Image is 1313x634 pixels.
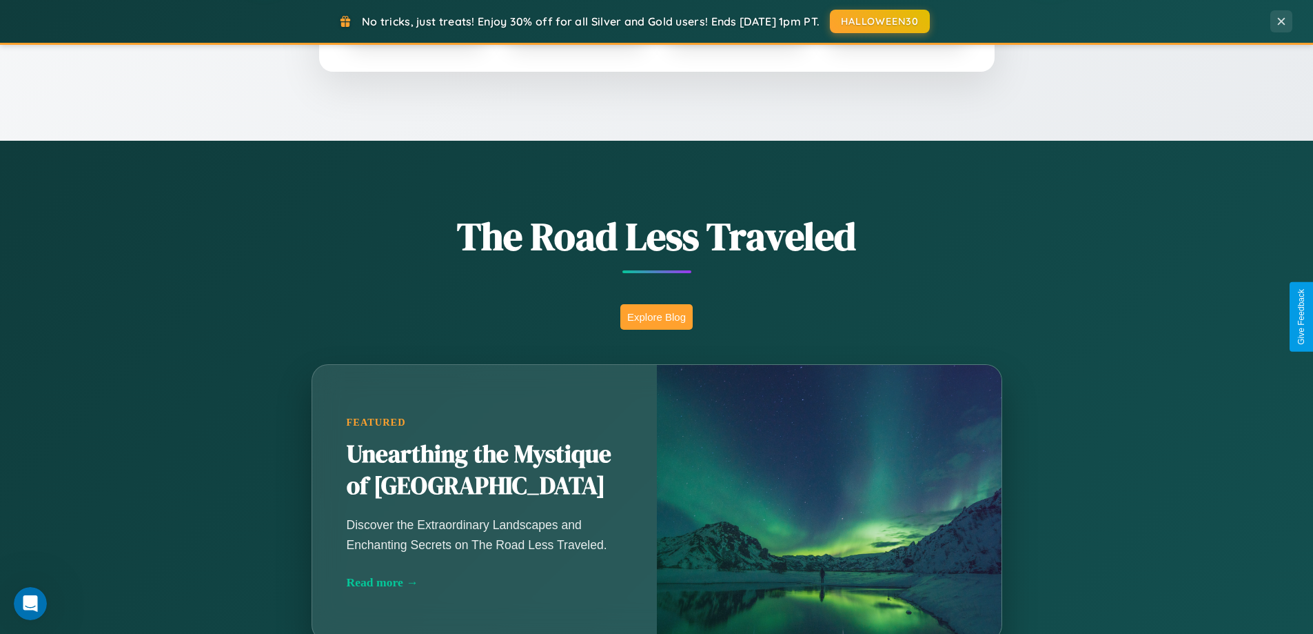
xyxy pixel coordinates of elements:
p: Discover the Extraordinary Landscapes and Enchanting Secrets on The Road Less Traveled. [347,515,622,554]
div: Give Feedback [1296,289,1306,345]
button: Explore Blog [620,304,693,330]
span: No tricks, just treats! Enjoy 30% off for all Silver and Gold users! Ends [DATE] 1pm PT. [362,14,820,28]
button: HALLOWEEN30 [830,10,930,33]
div: Read more → [347,575,622,590]
h2: Unearthing the Mystique of [GEOGRAPHIC_DATA] [347,439,622,502]
h1: The Road Less Traveled [243,210,1070,263]
iframe: Intercom live chat [14,587,47,620]
div: Featured [347,417,622,428]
